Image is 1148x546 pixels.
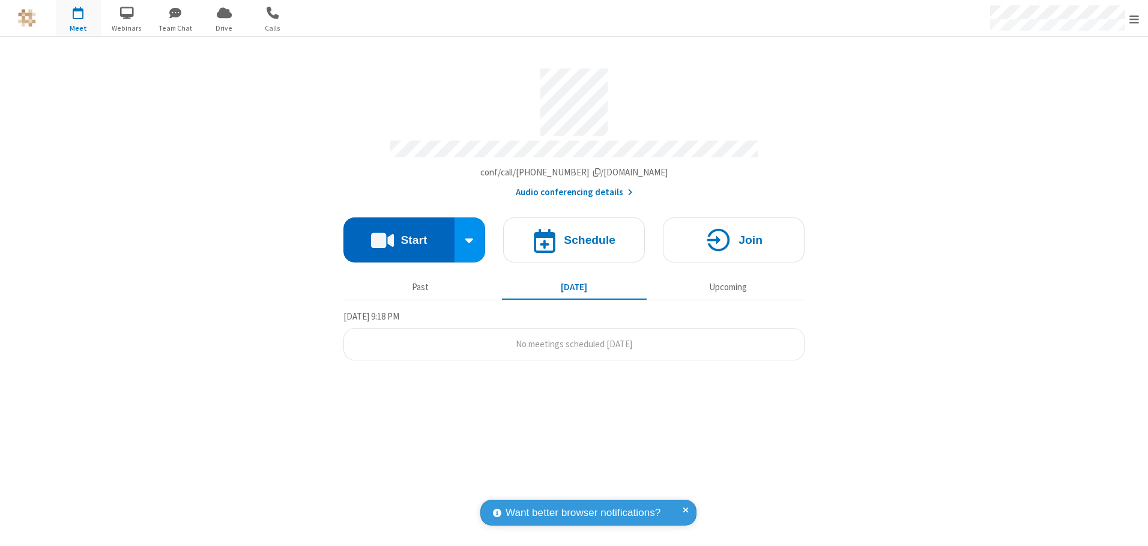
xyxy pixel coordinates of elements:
span: No meetings scheduled [DATE] [516,338,632,350]
h4: Schedule [564,234,615,246]
button: Past [348,276,493,299]
div: Start conference options [455,217,486,262]
section: Today's Meetings [343,309,805,361]
span: [DATE] 9:18 PM [343,311,399,322]
span: Meet [56,23,101,34]
img: QA Selenium DO NOT DELETE OR CHANGE [18,9,36,27]
span: Team Chat [153,23,198,34]
button: Audio conferencing details [516,186,633,199]
button: Upcoming [656,276,800,299]
button: Start [343,217,455,262]
button: Schedule [503,217,645,262]
span: Webinars [104,23,150,34]
span: Calls [250,23,295,34]
h4: Start [400,234,427,246]
section: Account details [343,59,805,199]
button: Join [663,217,805,262]
h4: Join [739,234,763,246]
button: [DATE] [502,276,647,299]
button: Copy my meeting room linkCopy my meeting room link [480,166,668,180]
span: Drive [202,23,247,34]
span: Want better browser notifications? [506,505,660,521]
span: Copy my meeting room link [480,166,668,178]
